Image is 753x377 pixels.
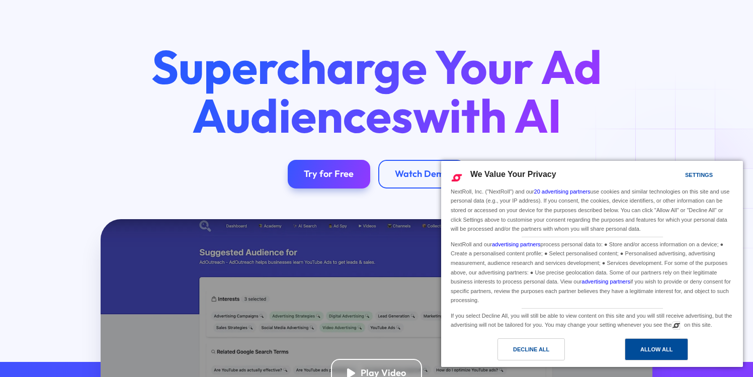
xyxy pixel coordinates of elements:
a: Try for Free [288,160,370,189]
a: Decline All [447,338,592,365]
div: If you select Decline All, you will still be able to view content on this site and you will still... [449,309,735,331]
h1: Supercharge Your Ad Audiences [131,43,621,139]
div: NextRoll, Inc. ("NextRoll") and our use cookies and similar technologies on this site and use per... [449,186,735,235]
div: Allow All [640,344,673,355]
div: Watch Demo [395,168,449,180]
a: 20 advertising partners [534,189,591,195]
div: Settings [685,169,713,180]
div: NextRoll and our process personal data to: ● Store and/or access information on a device; ● Creat... [449,237,735,306]
span: We Value Your Privacy [470,170,556,178]
span: with AI [413,86,561,145]
a: Settings [667,167,692,185]
div: Try for Free [304,168,354,180]
div: Decline All [513,344,549,355]
a: advertising partners [492,241,541,247]
a: advertising partners [581,278,630,285]
a: Allow All [592,338,737,365]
